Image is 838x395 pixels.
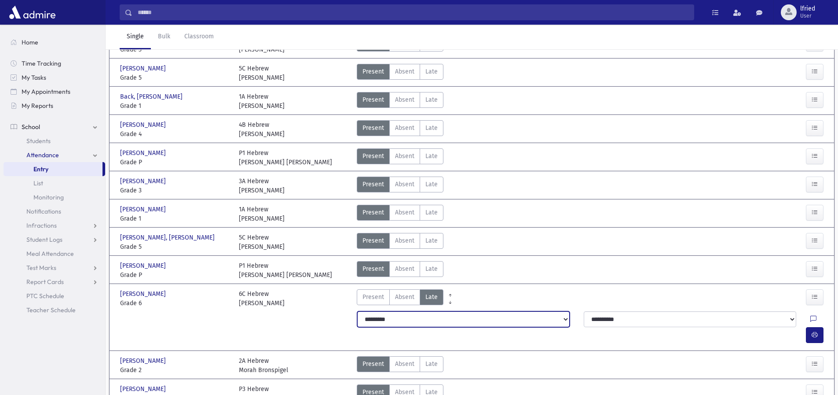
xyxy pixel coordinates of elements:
[395,95,414,104] span: Absent
[120,73,230,82] span: Grade 5
[120,158,230,167] span: Grade P
[357,148,443,167] div: AttTypes
[22,38,38,46] span: Home
[120,177,168,186] span: [PERSON_NAME]
[239,92,285,111] div: 1A Hebrew [PERSON_NAME]
[362,123,384,133] span: Present
[120,356,168,365] span: [PERSON_NAME]
[4,289,105,303] a: PTC Schedule
[22,74,46,81] span: My Tasks
[800,5,815,12] span: lfried
[120,186,230,195] span: Grade 3
[357,64,443,82] div: AttTypes
[4,190,105,204] a: Monitoring
[4,134,105,148] a: Students
[177,25,221,49] a: Classroom
[22,102,53,110] span: My Reports
[4,85,105,99] a: My Appointments
[395,151,414,161] span: Absent
[4,162,102,176] a: Entry
[357,177,443,195] div: AttTypes
[425,95,438,104] span: Late
[4,247,105,261] a: Meal Attendance
[800,12,815,19] span: User
[362,151,384,161] span: Present
[120,129,230,139] span: Grade 4
[22,88,70,96] span: My Appointments
[4,261,105,275] a: Test Marks
[425,67,438,76] span: Late
[425,208,438,217] span: Late
[362,359,384,369] span: Present
[239,120,285,139] div: 4B Hebrew [PERSON_NAME]
[120,242,230,251] span: Grade 5
[425,359,438,369] span: Late
[425,292,438,302] span: Late
[395,359,414,369] span: Absent
[425,264,438,273] span: Late
[362,208,384,217] span: Present
[425,180,438,189] span: Late
[239,64,285,82] div: 5C Hebrew [PERSON_NAME]
[395,180,414,189] span: Absent
[239,233,285,251] div: 5C Hebrew [PERSON_NAME]
[22,59,61,67] span: Time Tracking
[26,278,64,286] span: Report Cards
[151,25,177,49] a: Bulk
[362,180,384,189] span: Present
[239,148,332,167] div: P1 Hebrew [PERSON_NAME] [PERSON_NAME]
[33,165,48,173] span: Entry
[4,70,105,85] a: My Tasks
[395,264,414,273] span: Absent
[4,56,105,70] a: Time Tracking
[26,137,51,145] span: Students
[120,148,168,158] span: [PERSON_NAME]
[120,261,168,270] span: [PERSON_NAME]
[425,236,438,245] span: Late
[4,275,105,289] a: Report Cards
[4,35,105,49] a: Home
[239,177,285,195] div: 3A Hebrew [PERSON_NAME]
[26,151,59,159] span: Attendance
[4,233,105,247] a: Student Logs
[357,289,443,308] div: AttTypes
[362,292,384,302] span: Present
[26,236,62,244] span: Student Logs
[239,205,285,223] div: 1A Hebrew [PERSON_NAME]
[33,193,64,201] span: Monitoring
[120,233,216,242] span: [PERSON_NAME], [PERSON_NAME]
[120,92,184,101] span: Back, [PERSON_NAME]
[120,384,168,394] span: [PERSON_NAME]
[4,99,105,113] a: My Reports
[395,67,414,76] span: Absent
[120,289,168,299] span: [PERSON_NAME]
[395,292,414,302] span: Absent
[120,214,230,223] span: Grade 1
[26,264,56,272] span: Test Marks
[395,236,414,245] span: Absent
[120,299,230,308] span: Grade 6
[7,4,58,21] img: AdmirePro
[357,205,443,223] div: AttTypes
[132,4,694,20] input: Search
[357,92,443,111] div: AttTypes
[120,25,151,49] a: Single
[4,120,105,134] a: School
[395,123,414,133] span: Absent
[362,67,384,76] span: Present
[239,289,285,308] div: 6C Hebrew [PERSON_NAME]
[4,218,105,233] a: Infractions
[120,365,230,375] span: Grade 2
[239,356,288,375] div: 2A Hebrew Morah Bronspigel
[357,233,443,251] div: AttTypes
[425,151,438,161] span: Late
[120,205,168,214] span: [PERSON_NAME]
[395,208,414,217] span: Absent
[4,176,105,190] a: List
[425,123,438,133] span: Late
[26,221,57,229] span: Infractions
[22,123,40,131] span: School
[26,306,76,314] span: Teacher Schedule
[33,179,43,187] span: List
[26,292,64,300] span: PTC Schedule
